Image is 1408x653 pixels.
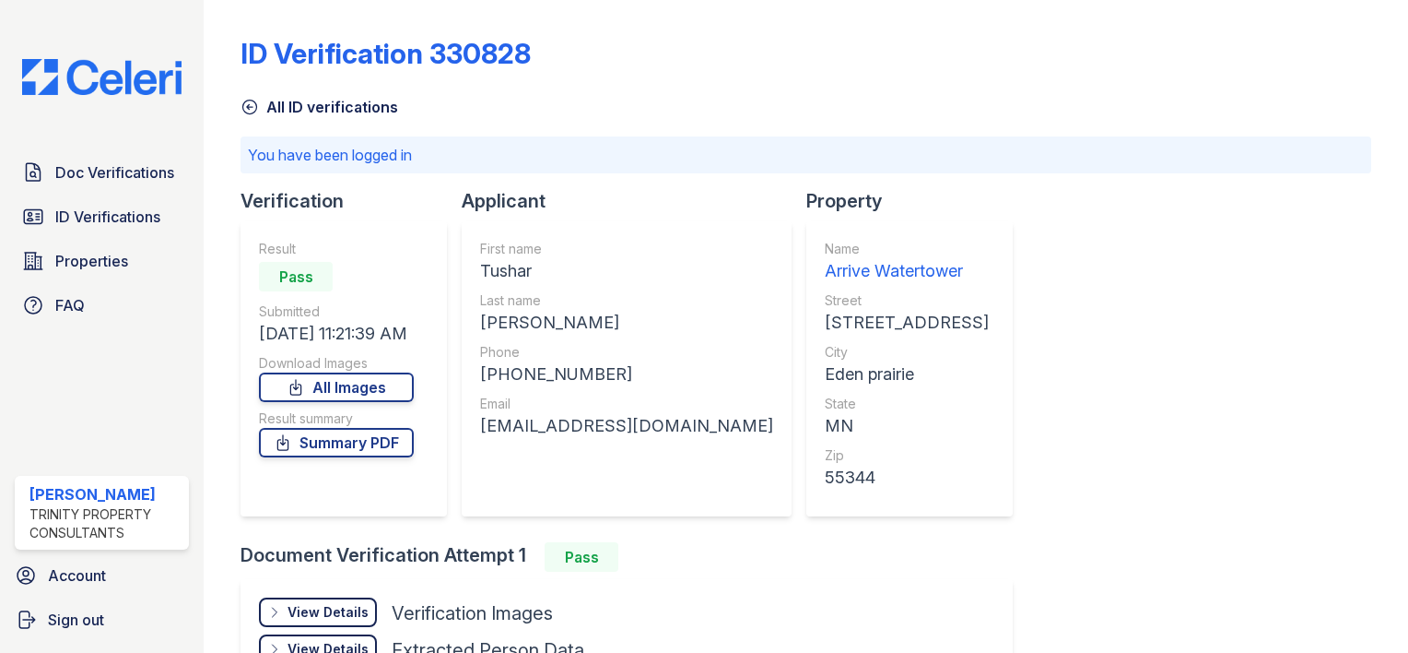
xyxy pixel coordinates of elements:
a: Properties [15,243,189,279]
a: Sign out [7,601,196,638]
div: Download Images [259,354,414,373]
div: View Details [287,603,369,622]
a: Summary PDF [259,428,414,457]
span: ID Verifications [55,206,160,228]
div: Document Verification Attempt 1 [241,542,1027,572]
div: Name [825,240,989,258]
img: CE_Logo_Blue-a8612792a0a2168367f1c8372b55b34899dd931a85d93a1a3d3e32e68fde9ad4.png [7,59,196,95]
div: Submitted [259,303,414,321]
span: Sign out [48,609,104,631]
div: Email [480,395,773,413]
p: You have been logged in [248,144,1364,166]
span: Account [48,564,106,587]
a: All ID verifications [241,96,398,118]
a: All Images [259,373,414,402]
div: Trinity Property Consultants [29,505,182,542]
span: FAQ [55,294,85,316]
div: First name [480,240,773,258]
a: Name Arrive Watertower [825,240,989,284]
div: [DATE] 11:21:39 AM [259,321,414,347]
div: [PERSON_NAME] [480,310,773,336]
div: Pass [545,542,618,572]
div: Last name [480,291,773,310]
div: State [825,395,989,413]
div: Result summary [259,410,414,428]
div: Verification [241,188,462,214]
div: [EMAIL_ADDRESS][DOMAIN_NAME] [480,413,773,439]
span: Properties [55,250,128,272]
a: Doc Verifications [15,154,189,191]
div: MN [825,413,989,439]
div: Pass [259,262,333,291]
div: ID Verification 330828 [241,37,531,70]
div: [STREET_ADDRESS] [825,310,989,336]
div: Tushar [480,258,773,284]
div: Applicant [462,188,806,214]
div: Verification Images [392,600,553,626]
span: Doc Verifications [55,161,174,184]
div: Arrive Watertower [825,258,989,284]
div: Result [259,240,414,258]
div: Zip [825,446,989,465]
div: 55344 [825,465,989,491]
div: City [825,343,989,362]
div: Eden prairie [825,362,989,387]
a: Account [7,557,196,594]
div: Street [825,291,989,310]
a: FAQ [15,287,189,324]
div: Phone [480,343,773,362]
a: ID Verifications [15,198,189,235]
div: [PHONE_NUMBER] [480,362,773,387]
div: Property [806,188,1027,214]
div: [PERSON_NAME] [29,483,182,505]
